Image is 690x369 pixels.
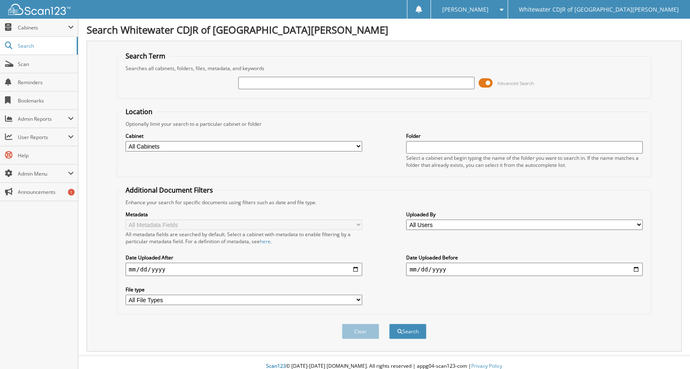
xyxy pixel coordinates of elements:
[18,79,74,86] span: Reminders
[497,80,534,86] span: Advanced Search
[121,65,647,72] div: Searches all cabinets, folders, files, metadata, and keywords
[18,115,68,122] span: Admin Reports
[126,286,362,293] label: File type
[18,152,74,159] span: Help
[260,238,271,245] a: here
[519,7,679,12] span: Whitewater CDJR of [GEOGRAPHIC_DATA][PERSON_NAME]
[121,107,157,116] legend: Location
[18,24,68,31] span: Cabinets
[126,132,362,139] label: Cabinet
[18,134,68,141] span: User Reports
[406,211,643,218] label: Uploaded By
[68,189,75,195] div: 1
[87,23,682,37] h1: Search Whitewater CDJR of [GEOGRAPHIC_DATA][PERSON_NAME]
[18,170,68,177] span: Admin Menu
[342,324,379,339] button: Clear
[121,199,647,206] div: Enhance your search for specific documents using filters such as date and file type.
[126,231,362,245] div: All metadata fields are searched by default. Select a cabinet with metadata to enable filtering b...
[126,263,362,276] input: start
[406,154,643,169] div: Select a cabinet and begin typing the name of the folder you want to search in. If the name match...
[406,254,643,261] label: Date Uploaded Before
[121,120,647,127] div: Optionally limit your search to a particular cabinet or folder
[121,51,169,61] legend: Search Term
[8,4,70,15] img: scan123-logo-white.svg
[406,132,643,139] label: Folder
[126,211,362,218] label: Metadata
[442,7,489,12] span: [PERSON_NAME]
[18,188,74,195] span: Announcements
[406,263,643,276] input: end
[121,186,217,195] legend: Additional Document Filters
[18,97,74,104] span: Bookmarks
[18,61,74,68] span: Scan
[18,42,73,49] span: Search
[389,324,426,339] button: Search
[126,254,362,261] label: Date Uploaded After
